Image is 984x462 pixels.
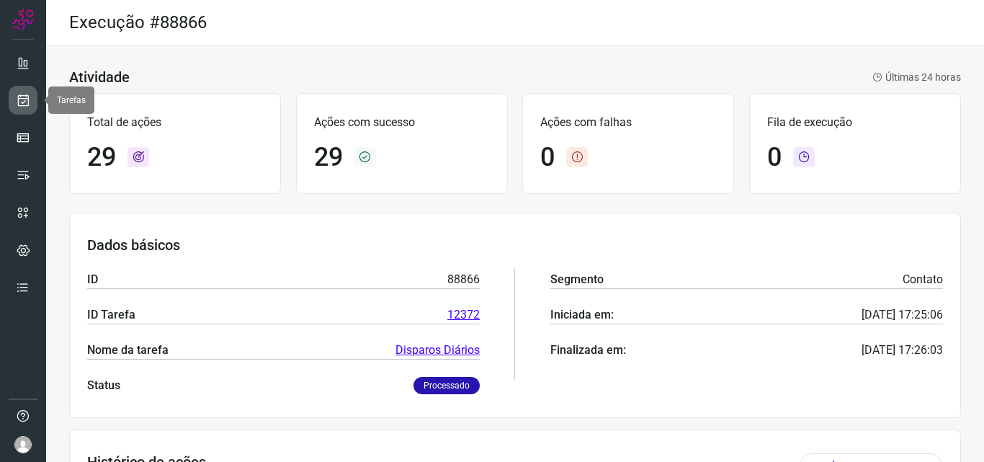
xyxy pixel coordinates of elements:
[447,271,480,288] p: 88866
[69,68,130,86] h3: Atividade
[767,142,782,173] h1: 0
[87,342,169,359] p: Nome da tarefa
[87,377,120,394] p: Status
[87,271,98,288] p: ID
[87,142,116,173] h1: 29
[447,306,480,324] a: 12372
[87,306,135,324] p: ID Tarefa
[550,342,626,359] p: Finalizada em:
[314,114,490,131] p: Ações com sucesso
[540,114,716,131] p: Ações com falhas
[87,114,263,131] p: Total de ações
[314,142,343,173] h1: 29
[550,271,604,288] p: Segmento
[14,436,32,453] img: avatar-user-boy.jpg
[550,306,614,324] p: Iniciada em:
[12,9,34,30] img: Logo
[862,342,943,359] p: [DATE] 17:26:03
[540,142,555,173] h1: 0
[413,377,480,394] p: Processado
[862,306,943,324] p: [DATE] 17:25:06
[69,12,207,33] h2: Execução #88866
[87,236,943,254] h3: Dados básicos
[57,95,86,105] span: Tarefas
[872,70,961,85] p: Últimas 24 horas
[903,271,943,288] p: Contato
[767,114,943,131] p: Fila de execução
[395,342,480,359] a: Disparos Diários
